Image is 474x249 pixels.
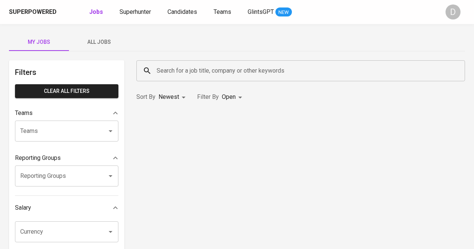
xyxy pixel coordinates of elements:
[105,227,116,237] button: Open
[158,92,179,101] p: Newest
[21,86,112,96] span: Clear All filters
[9,6,68,18] a: Superpoweredapp logo
[58,6,68,18] img: app logo
[222,90,245,104] div: Open
[105,171,116,181] button: Open
[214,7,233,17] a: Teams
[15,200,118,215] div: Salary
[214,8,231,15] span: Teams
[73,37,124,47] span: All Jobs
[15,151,118,166] div: Reporting Groups
[446,4,461,19] div: D
[248,7,292,17] a: GlintsGPT NEW
[136,92,156,101] p: Sort By
[13,37,64,47] span: My Jobs
[9,8,57,16] div: Superpowered
[248,8,274,15] span: GlintsGPT
[120,7,153,17] a: Superhunter
[245,130,357,242] img: yH5BAEAAAAALAAAAAABAAEAAAIBRAA7
[15,109,33,118] p: Teams
[105,126,116,136] button: Open
[120,8,151,15] span: Superhunter
[167,8,197,15] span: Candidates
[275,9,292,16] span: NEW
[15,106,118,121] div: Teams
[15,203,31,212] p: Salary
[222,93,236,100] span: Open
[167,7,199,17] a: Candidates
[15,66,118,78] h6: Filters
[158,90,188,104] div: Newest
[15,154,61,163] p: Reporting Groups
[89,7,105,17] a: Jobs
[197,92,219,101] p: Filter By
[89,8,103,15] b: Jobs
[15,84,118,98] button: Clear All filters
